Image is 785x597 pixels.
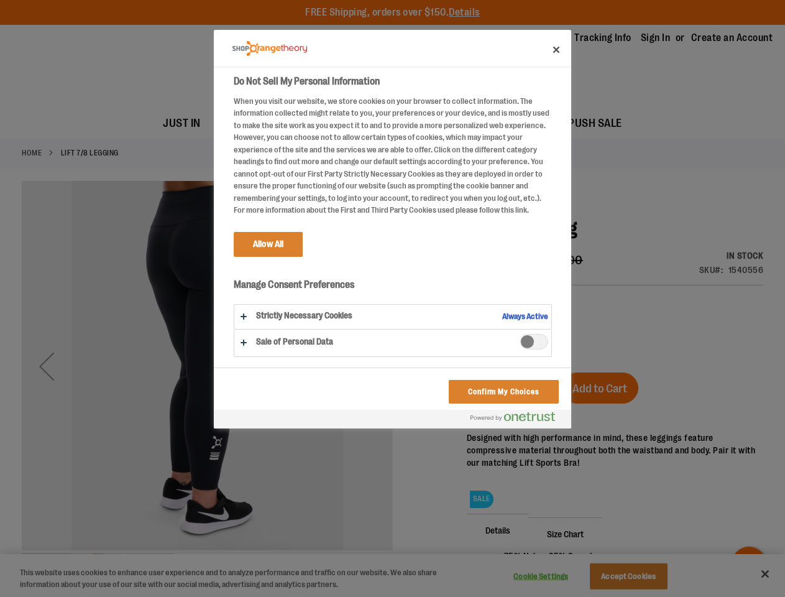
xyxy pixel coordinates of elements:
[232,41,307,57] img: Company Logo
[471,412,565,427] a: Powered by OneTrust Opens in a new Tab
[234,95,552,216] div: When you visit our website, we store cookies on your browser to collect information. The informat...
[471,412,555,422] img: Powered by OneTrust Opens in a new Tab
[214,30,571,428] div: Do Not Sell My Personal Information
[234,279,552,298] h3: Manage Consent Preferences
[449,380,559,404] button: Confirm My Choices
[232,36,307,61] div: Company Logo
[520,334,548,349] span: Sale of Personal Data
[234,74,552,89] h2: Do Not Sell My Personal Information
[234,232,303,257] button: Allow All
[214,30,571,428] div: Preference center
[543,36,570,63] button: Close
